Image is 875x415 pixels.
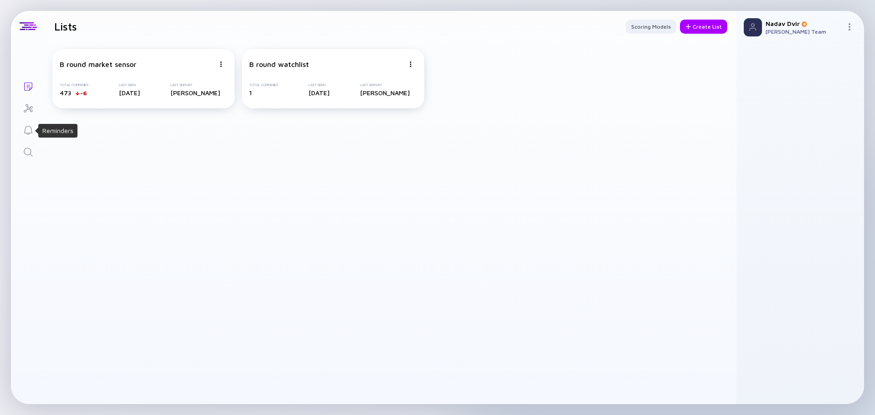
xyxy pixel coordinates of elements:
[249,89,252,97] span: 1
[170,89,220,97] div: [PERSON_NAME]
[360,89,410,97] div: [PERSON_NAME]
[680,20,727,34] button: Create List
[119,89,140,97] div: [DATE]
[846,23,853,31] img: Menu
[408,61,413,67] img: Menu
[170,83,220,87] div: Last Seen By
[744,18,762,36] img: Profile Picture
[309,89,329,97] div: [DATE]
[11,118,45,140] a: Reminders
[249,83,278,87] div: Total Companies
[54,20,77,33] h1: Lists
[60,83,88,87] div: Total Companies
[42,126,73,135] div: Reminders
[11,75,45,97] a: Lists
[766,28,842,35] div: [PERSON_NAME] Team
[60,60,136,68] div: B round market sensor
[626,20,676,34] button: Scoring Models
[119,83,140,87] div: Last Seen
[360,83,410,87] div: Last Seen By
[766,20,842,27] div: Nadav Dvir
[60,89,71,97] span: 473
[80,90,87,97] div: -6
[11,140,45,162] a: Search
[11,97,45,118] a: Investor Map
[249,60,309,68] div: B round watchlist
[218,61,224,67] img: Menu
[309,83,329,87] div: Last Seen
